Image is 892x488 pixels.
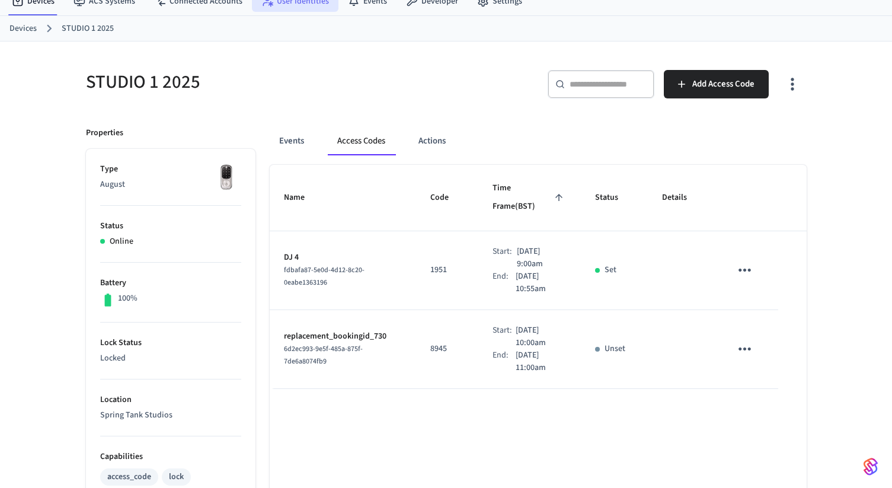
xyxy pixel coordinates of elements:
[430,264,464,276] p: 1951
[493,270,516,295] div: End:
[100,220,241,232] p: Status
[605,264,616,276] p: Set
[662,189,702,207] span: Details
[100,352,241,365] p: Locked
[493,324,516,349] div: Start:
[516,349,567,374] p: [DATE] 11:00am
[100,337,241,349] p: Lock Status
[100,409,241,422] p: Spring Tank Studios
[100,163,241,176] p: Type
[100,277,241,289] p: Battery
[605,343,625,355] p: Unset
[284,189,320,207] span: Name
[118,292,138,305] p: 100%
[409,127,455,155] button: Actions
[493,349,516,374] div: End:
[493,179,567,216] span: Time Frame(BST)
[110,235,133,248] p: Online
[664,70,769,98] button: Add Access Code
[328,127,395,155] button: Access Codes
[493,245,517,270] div: Start:
[430,343,464,355] p: 8945
[284,330,402,343] p: replacement_bookingid_730
[284,251,402,264] p: DJ 4
[86,127,123,139] p: Properties
[284,344,363,366] span: 6d2ec993-9e5f-485a-875f-7de6a8074fb9
[100,178,241,191] p: August
[516,270,567,295] p: [DATE] 10:55am
[284,265,365,288] span: fdbafa87-5e0d-4d12-8c20-0eabe1363196
[100,451,241,463] p: Capabilities
[270,165,807,389] table: sticky table
[270,127,807,155] div: ant example
[430,189,464,207] span: Code
[62,23,114,35] a: STUDIO 1 2025
[864,457,878,476] img: SeamLogoGradient.69752ec5.svg
[212,163,241,193] img: Yale Assure Touchscreen Wifi Smart Lock, Satin Nickel, Front
[516,324,567,349] p: [DATE] 10:00am
[86,70,439,94] h5: STUDIO 1 2025
[100,394,241,406] p: Location
[107,471,151,483] div: access_code
[169,471,184,483] div: lock
[270,127,314,155] button: Events
[9,23,37,35] a: Devices
[595,189,634,207] span: Status
[692,76,754,92] span: Add Access Code
[517,245,567,270] p: [DATE] 9:00am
